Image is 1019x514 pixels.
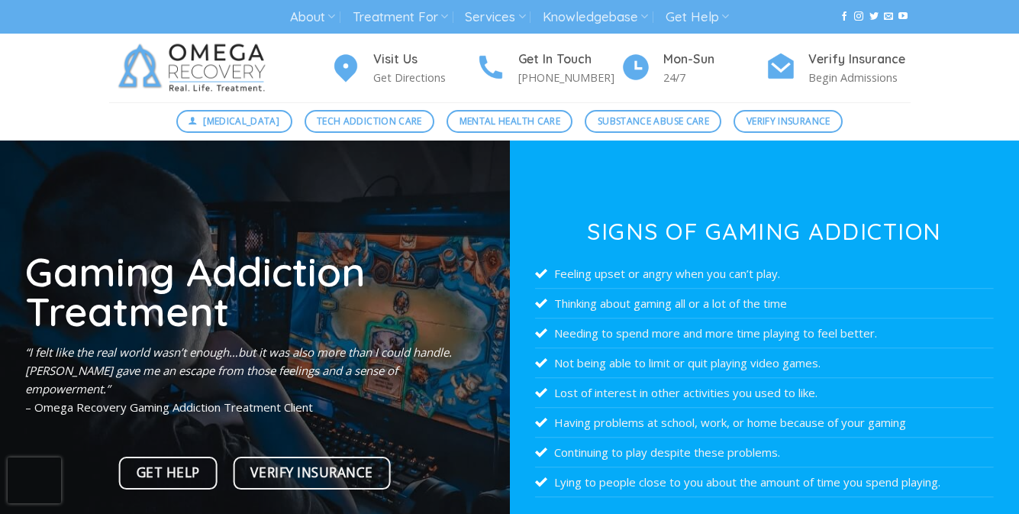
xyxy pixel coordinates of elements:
p: Begin Admissions [808,69,911,86]
li: Not being able to limit or quit playing video games. [535,348,994,378]
h4: Visit Us [373,50,476,70]
li: Lying to people close to you about the amount of time you spend playing. [535,467,994,497]
a: Follow on YouTube [898,11,908,22]
span: Verify Insurance [747,114,830,128]
li: Continuing to play despite these problems. [535,438,994,467]
span: Tech Addiction Care [317,114,422,128]
a: Mental Health Care [447,110,572,133]
a: Verify Insurance [234,457,391,490]
h4: Get In Touch [518,50,621,70]
span: Substance Abuse Care [598,114,709,128]
h3: Signs of Gaming Addiction [535,220,994,243]
img: Omega Recovery [109,34,281,102]
p: – Omega Recovery Gaming Addiction Treatment Client [25,343,484,416]
a: Follow on Twitter [869,11,879,22]
em: “I felt like the real world wasn’t enough…but it was also more than I could handle. [PERSON_NAME]... [25,344,452,396]
li: Lost of interest in other activities you used to like. [535,378,994,408]
h1: Gaming Addiction Treatment [25,251,484,331]
span: Get Help [137,462,200,483]
h4: Mon-Sun [663,50,766,70]
a: Get Help [666,3,729,31]
a: About [290,3,335,31]
a: Send us an email [884,11,893,22]
a: Treatment For [353,3,448,31]
li: Needing to spend more and more time playing to feel better. [535,318,994,348]
iframe: reCAPTCHA [8,457,61,503]
a: Get In Touch [PHONE_NUMBER] [476,50,621,87]
a: [MEDICAL_DATA] [176,110,292,133]
a: Verify Insurance Begin Admissions [766,50,911,87]
p: 24/7 [663,69,766,86]
span: Mental Health Care [460,114,560,128]
li: Having problems at school, work, or home because of your gaming [535,408,994,438]
a: Tech Addiction Care [305,110,435,133]
h4: Verify Insurance [808,50,911,70]
a: Follow on Facebook [840,11,849,22]
a: Get Help [119,457,218,490]
a: Visit Us Get Directions [331,50,476,87]
a: Services [465,3,525,31]
li: Feeling upset or angry when you can’t play. [535,259,994,289]
li: Thinking about gaming all or a lot of the time [535,289,994,318]
a: Substance Abuse Care [585,110,721,133]
a: Follow on Instagram [854,11,863,22]
a: Knowledgebase [543,3,648,31]
p: Get Directions [373,69,476,86]
a: Verify Insurance [734,110,843,133]
span: [MEDICAL_DATA] [203,114,279,128]
span: Verify Insurance [250,462,372,483]
p: [PHONE_NUMBER] [518,69,621,86]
